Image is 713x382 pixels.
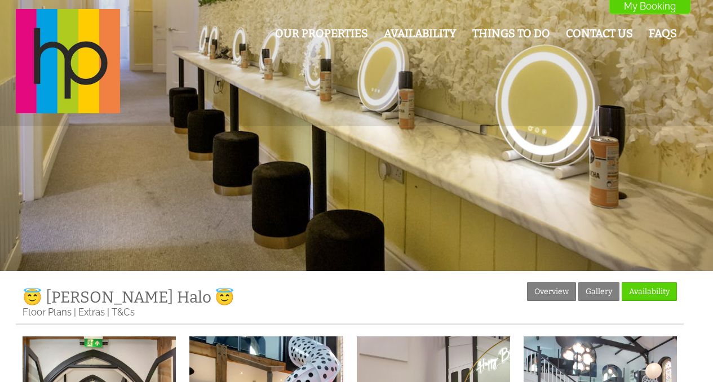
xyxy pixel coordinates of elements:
a: Our Properties [275,27,368,40]
img: Halula Properties [16,9,120,113]
a: 😇 [PERSON_NAME] Halo 😇 [23,288,234,307]
a: Gallery [578,282,619,301]
a: Floor Plans [23,307,72,318]
a: Extras [78,307,105,318]
a: Contact Us [566,27,633,40]
a: Availability [384,27,457,40]
a: Things To Do [472,27,550,40]
a: Overview [527,282,576,301]
a: T&Cs [112,307,135,318]
a: Availability [622,282,677,301]
a: FAQs [649,27,677,40]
